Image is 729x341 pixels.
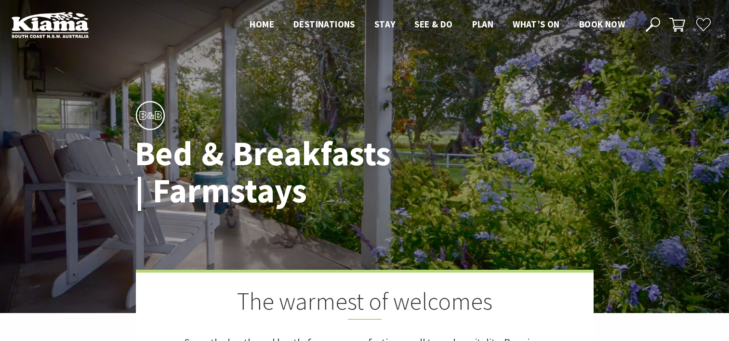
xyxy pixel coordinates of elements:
[579,18,625,30] span: Book now
[184,287,545,320] h2: The warmest of welcomes
[414,18,452,30] span: See & Do
[293,18,355,30] span: Destinations
[472,18,494,30] span: Plan
[12,12,89,38] img: Kiama Logo
[240,17,635,33] nav: Main Menu
[513,18,560,30] span: What’s On
[374,18,396,30] span: Stay
[135,135,407,209] h1: Bed & Breakfasts | Farmstays
[250,18,274,30] span: Home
